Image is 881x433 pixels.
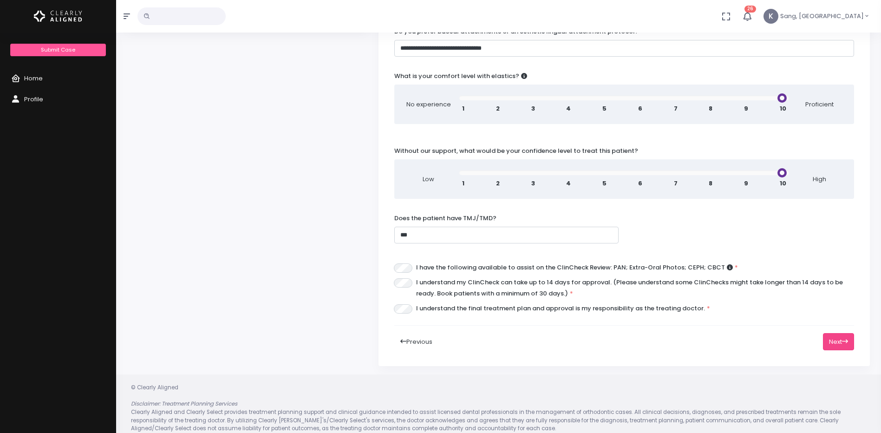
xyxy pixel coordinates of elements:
span: Home [24,74,43,83]
span: 7 [674,104,678,113]
span: 2 [496,179,500,188]
span: Submit Case [41,46,75,53]
span: 5 [602,104,607,113]
span: No experience [405,100,452,109]
a: Submit Case [10,44,105,56]
span: 9 [744,104,748,113]
em: Disclaimer: Treatment Planning Services [131,400,237,407]
span: K [764,9,778,24]
label: I understand my ClinCheck can take up to 14 days for approval. (Please understand some ClinChecks... [416,277,854,299]
span: High [796,175,843,184]
label: Does the patient have TMJ/TMD? [394,214,496,223]
span: 1 [462,179,464,188]
label: Without our support, what would be your confidence level to treat this patient? [394,146,638,156]
label: I have the following available to assist on the ClinCheck Review: PAN; Extra-Oral Photos; CEPH; CBCT [416,262,738,273]
span: 26 [744,6,756,13]
span: 10 [780,104,786,113]
span: Proficient [796,100,843,109]
label: What is your comfort level with elastics? [394,72,527,81]
span: 7 [674,179,678,188]
span: 6 [638,104,642,113]
div: © Clearly Aligned Clearly Aligned and Clearly Select provides treatment planning support and clin... [122,384,875,433]
span: 9 [744,179,748,188]
span: 8 [709,179,712,188]
span: 5 [602,179,607,188]
span: 3 [531,104,535,113]
span: Profile [24,95,43,104]
img: Logo Horizontal [34,7,82,26]
button: Previous [394,333,438,350]
span: 4 [566,179,571,188]
button: Next [823,333,854,350]
span: 6 [638,179,642,188]
span: Sang, [GEOGRAPHIC_DATA] [780,12,864,21]
span: 10 [780,179,786,188]
span: 4 [566,104,571,113]
span: 3 [531,179,535,188]
span: 1 [462,104,464,113]
span: Low [405,175,452,184]
span: 8 [709,104,712,113]
span: 2 [496,104,500,113]
label: I understand the final treatment plan and approval is my responsibility as the treating doctor. [416,303,710,314]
